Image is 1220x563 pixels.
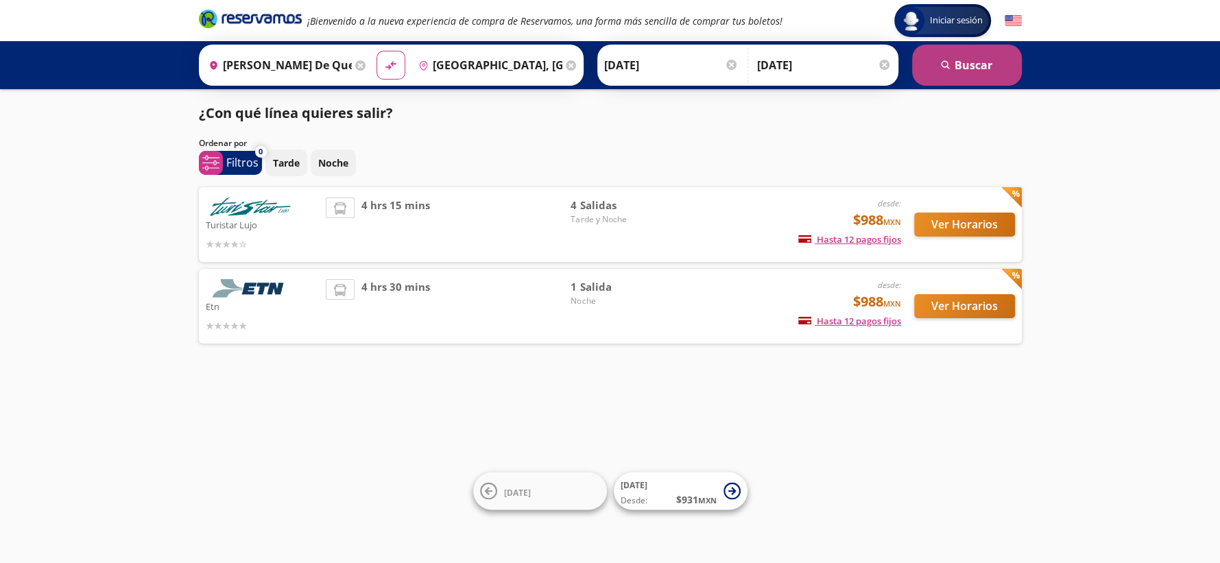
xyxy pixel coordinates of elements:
[878,279,901,291] em: desde:
[1005,12,1022,29] button: English
[199,151,262,175] button: 0Filtros
[361,279,430,333] span: 4 hrs 30 mins
[206,279,295,298] img: Etn
[311,149,356,176] button: Noche
[571,279,667,295] span: 1 Salida
[473,472,607,510] button: [DATE]
[413,48,562,82] input: Buscar Destino
[883,298,901,309] small: MXN
[199,8,302,33] a: Brand Logo
[206,298,320,314] p: Etn
[883,217,901,227] small: MXN
[273,156,300,170] p: Tarde
[307,14,782,27] em: ¡Bienvenido a la nueva experiencia de compra de Reservamos, una forma más sencilla de comprar tus...
[361,197,430,252] span: 4 hrs 15 mins
[206,216,320,232] p: Turistar Lujo
[571,295,667,307] span: Noche
[199,137,247,149] p: Ordenar por
[504,486,531,498] span: [DATE]
[265,149,307,176] button: Tarde
[199,103,393,123] p: ¿Con qué línea quieres salir?
[318,156,348,170] p: Noche
[698,495,717,505] small: MXN
[206,197,295,216] img: Turistar Lujo
[604,48,739,82] input: Elegir Fecha
[798,315,901,327] span: Hasta 12 pagos fijos
[853,291,901,312] span: $988
[676,492,717,507] span: $ 931
[203,48,352,82] input: Buscar Origen
[853,210,901,230] span: $988
[226,154,259,171] p: Filtros
[259,146,263,158] span: 0
[757,48,892,82] input: Opcional
[914,294,1015,318] button: Ver Horarios
[912,45,1022,86] button: Buscar
[571,213,667,226] span: Tarde y Noche
[924,14,988,27] span: Iniciar sesión
[199,8,302,29] i: Brand Logo
[571,197,667,213] span: 4 Salidas
[621,479,647,491] span: [DATE]
[621,494,647,507] span: Desde:
[878,197,901,209] em: desde:
[914,213,1015,237] button: Ver Horarios
[798,233,901,245] span: Hasta 12 pagos fijos
[614,472,747,510] button: [DATE]Desde:$931MXN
